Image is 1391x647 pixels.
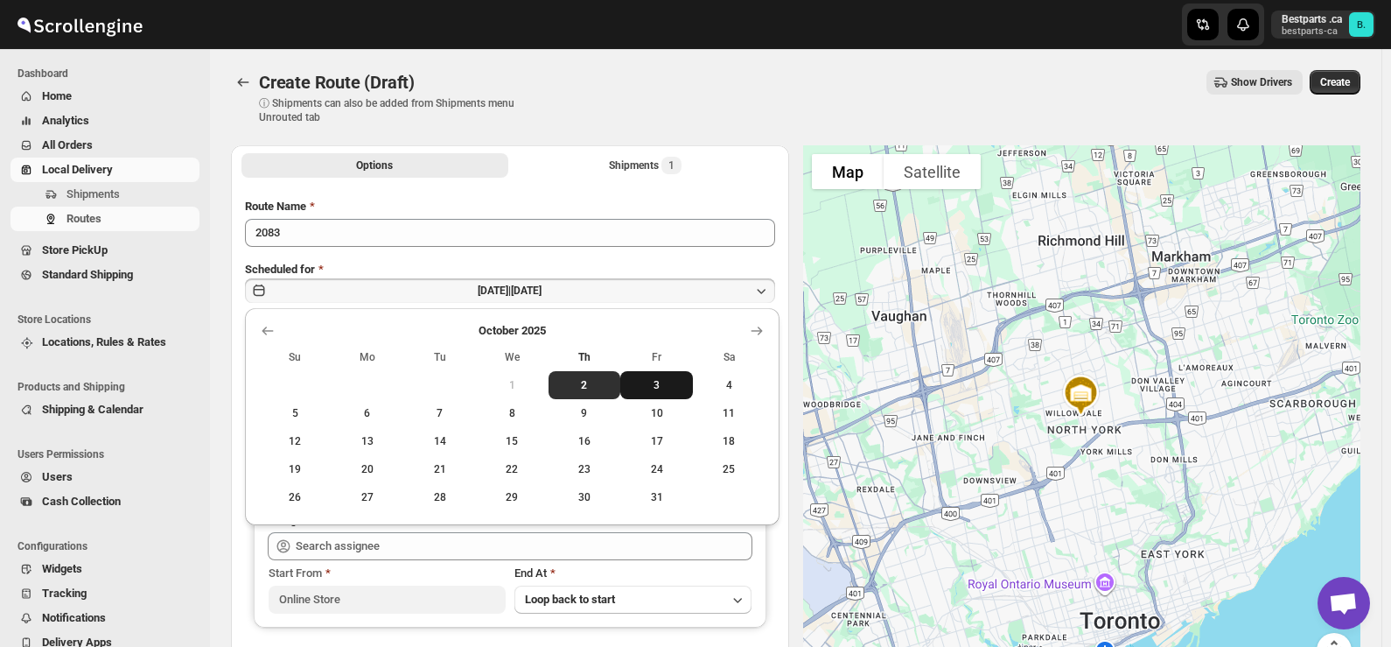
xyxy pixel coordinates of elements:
span: 28 [410,490,469,504]
button: Tuesday October 28 2025 [403,483,476,511]
span: Route Name [245,200,306,213]
span: Tu [410,350,469,364]
button: Tuesday October 7 2025 [403,399,476,427]
th: Sunday [259,343,332,371]
span: We [483,350,542,364]
button: Friday October 3 2025 [620,371,693,399]
button: Users [10,465,199,489]
span: 25 [700,462,758,476]
span: 5 [266,406,325,420]
span: 1 [668,158,675,172]
span: 19 [266,462,325,476]
span: 29 [483,490,542,504]
button: Monday October 20 2025 [332,455,404,483]
button: Routes [10,207,199,231]
span: 23 [556,462,614,476]
button: Sunday October 5 2025 [259,399,332,427]
span: 16 [556,434,614,448]
span: Analytics [42,114,89,127]
span: 30 [556,490,614,504]
button: Wednesday October 15 2025 [476,427,549,455]
span: 20 [339,462,397,476]
span: [DATE] | [478,285,511,297]
button: Show next month, November 2025 [744,319,769,343]
span: Create Route (Draft) [259,72,415,93]
button: Friday October 31 2025 [620,483,693,511]
button: Monday October 13 2025 [332,427,404,455]
span: Bestparts .ca [1349,12,1374,37]
button: Saturday October 18 2025 [693,427,765,455]
span: Scheduled for [245,263,315,276]
span: Create [1320,75,1350,89]
span: All Orders [42,138,93,151]
th: Monday [332,343,404,371]
button: Friday October 24 2025 [620,455,693,483]
button: Tuesday October 21 2025 [403,455,476,483]
button: Thursday October 16 2025 [549,427,621,455]
span: 18 [700,434,758,448]
button: Saturday October 4 2025 [693,371,765,399]
span: Loop back to start [525,593,615,606]
button: Create [1310,70,1360,95]
span: 21 [410,462,469,476]
span: 22 [483,462,542,476]
button: Wednesday October 1 2025 [476,371,549,399]
p: ⓘ Shipments can also be added from Shipments menu Unrouted tab [259,96,535,124]
button: All Orders [10,133,199,158]
div: End At [514,565,751,582]
button: Tracking [10,581,199,606]
button: Loop back to start [514,586,751,614]
p: Bestparts .ca [1282,12,1342,26]
text: B. [1357,19,1366,31]
button: Cash Collection [10,489,199,514]
span: Notifications [42,611,106,624]
th: Saturday [693,343,765,371]
button: Wednesday October 22 2025 [476,455,549,483]
span: Sa [700,350,758,364]
button: Notifications [10,606,199,630]
span: 7 [410,406,469,420]
button: Show satellite imagery [884,154,981,189]
span: Routes [66,212,101,225]
span: 3 [627,378,686,392]
span: 26 [266,490,325,504]
span: 6 [339,406,397,420]
span: Mo [339,350,397,364]
button: Analytics [10,109,199,133]
span: Products and Shipping [17,380,201,394]
button: Saturday October 11 2025 [693,399,765,427]
span: 24 [627,462,686,476]
button: Locations, Rules & Rates [10,330,199,355]
span: Widgets [42,562,82,575]
button: Sunday October 19 2025 [259,455,332,483]
button: All Route Options [241,153,508,178]
span: 10 [627,406,686,420]
span: Home [42,89,72,102]
span: Cash Collection [42,495,121,508]
span: 12 [266,434,325,448]
span: 2 [556,378,614,392]
span: 27 [339,490,397,504]
span: Store PickUp [42,243,108,257]
button: Tuesday October 14 2025 [403,427,476,455]
button: Show previous month, September 2025 [255,319,280,343]
p: bestparts-ca [1282,26,1342,37]
span: 31 [627,490,686,504]
span: Options [356,158,393,172]
span: Configurations [17,539,201,553]
button: Saturday October 25 2025 [693,455,765,483]
span: 15 [483,434,542,448]
span: Fr [627,350,686,364]
th: Friday [620,343,693,371]
button: Thursday October 9 2025 [549,399,621,427]
span: Locations, Rules & Rates [42,335,166,348]
span: Standard Shipping [42,268,133,281]
button: Thursday October 23 2025 [549,455,621,483]
th: Wednesday [476,343,549,371]
button: Show street map [812,154,884,189]
button: Sunday October 12 2025 [259,427,332,455]
span: [DATE] [511,285,542,297]
button: Friday October 17 2025 [620,427,693,455]
button: Thursday October 30 2025 [549,483,621,511]
th: Thursday [549,343,621,371]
